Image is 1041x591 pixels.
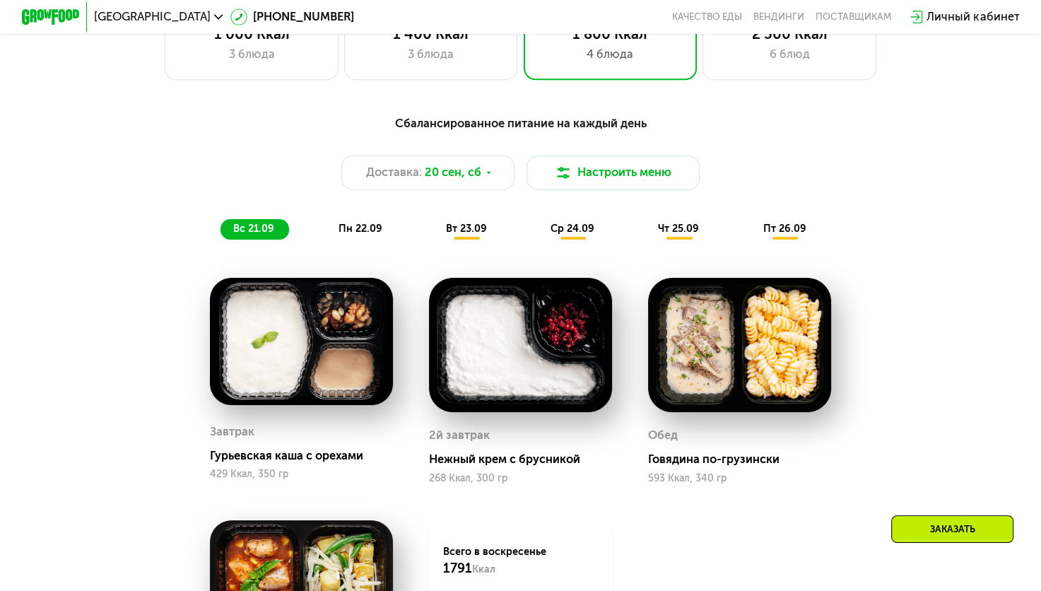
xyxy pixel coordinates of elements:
[233,223,274,235] span: вс 21.09
[94,11,211,23] span: [GEOGRAPHIC_DATA]
[210,469,393,480] div: 429 Ккал, 350 гр
[210,421,254,443] div: Завтрак
[339,223,382,235] span: пн 22.09
[658,223,699,235] span: чт 25.09
[359,46,502,64] div: 3 блюда
[425,164,481,182] span: 20 сен, сб
[429,473,612,484] div: 268 Ккал, 300 гр
[927,8,1019,26] div: Личный кабинет
[753,11,804,23] a: Вендинги
[230,8,355,26] a: [PHONE_NUMBER]
[539,46,682,64] div: 4 блюда
[648,473,831,484] div: 593 Ккал, 340 гр
[93,115,948,133] div: Сбалансированное питание на каждый день
[648,452,843,467] div: Говядина по-грузински
[366,164,422,182] span: Доставка:
[718,46,861,64] div: 6 блюд
[527,156,700,190] button: Настроить меню
[443,545,597,577] div: Всего в воскресенье
[763,223,806,235] span: пт 26.09
[891,515,1013,543] div: Заказать
[210,449,405,463] div: Гурьевская каша с орехами
[816,11,891,23] div: поставщикам
[429,452,624,467] div: Нежный крем с брусникой
[472,563,495,575] span: Ккал
[446,223,487,235] span: вт 23.09
[551,223,594,235] span: ср 24.09
[180,46,324,64] div: 3 блюда
[672,11,742,23] a: Качество еды
[443,561,472,576] span: 1791
[648,425,678,447] div: Обед
[429,425,490,447] div: 2й завтрак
